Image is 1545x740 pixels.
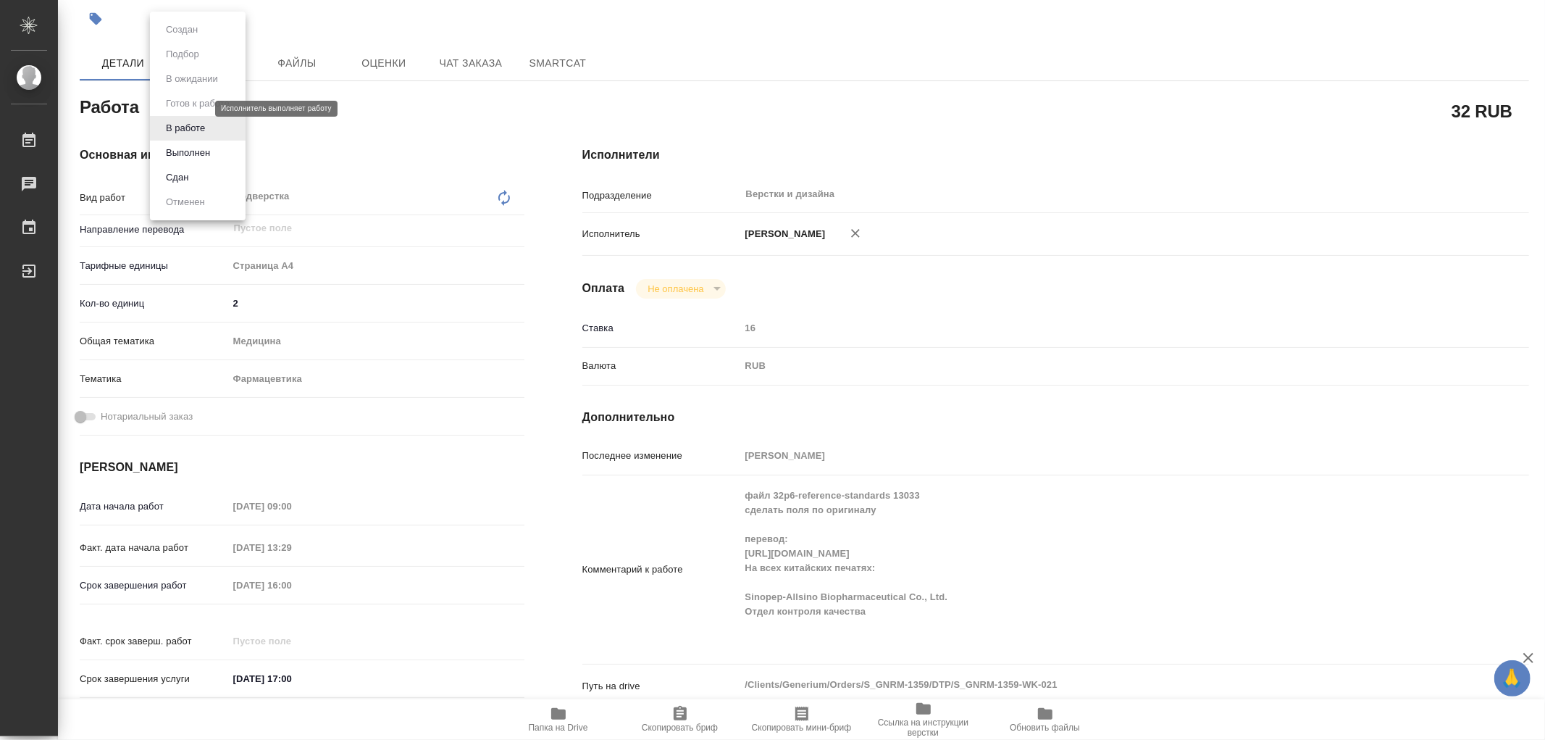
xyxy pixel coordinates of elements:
button: В ожидании [162,71,222,87]
button: В работе [162,120,209,136]
button: Готов к работе [162,96,234,112]
button: Создан [162,22,202,38]
button: Сдан [162,170,193,186]
button: Отменен [162,194,209,210]
button: Подбор [162,46,204,62]
button: Выполнен [162,145,214,161]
